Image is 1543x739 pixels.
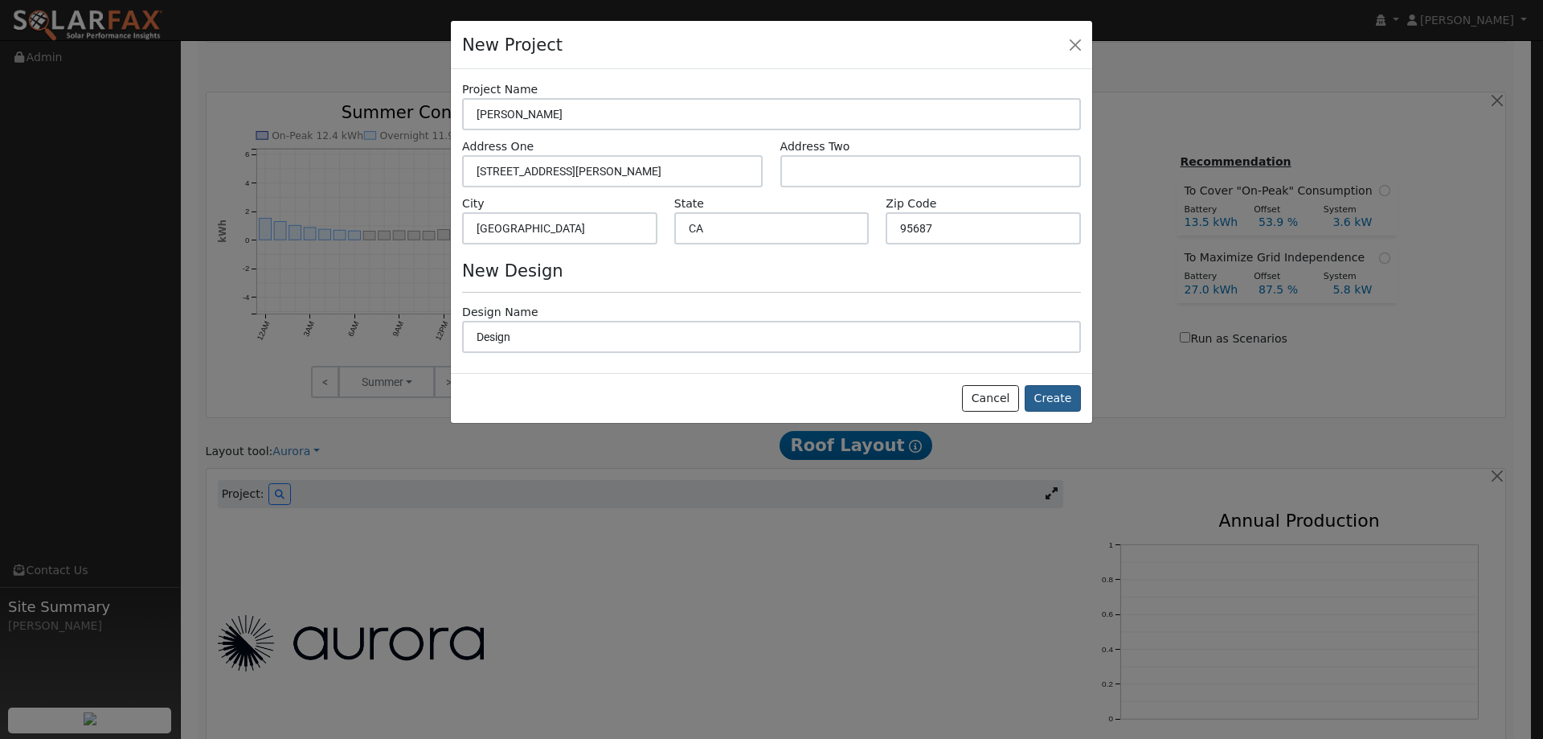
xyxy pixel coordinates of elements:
[1025,385,1081,413] button: Create
[674,195,704,212] label: State
[462,138,534,155] label: Address One
[462,304,538,321] label: Design Name
[462,261,1081,281] h4: New Design
[886,195,936,212] label: Zip Code
[780,138,850,155] label: Address Two
[462,81,538,98] label: Project Name
[462,32,563,58] h4: New Project
[962,385,1019,413] button: Cancel
[462,195,485,212] label: City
